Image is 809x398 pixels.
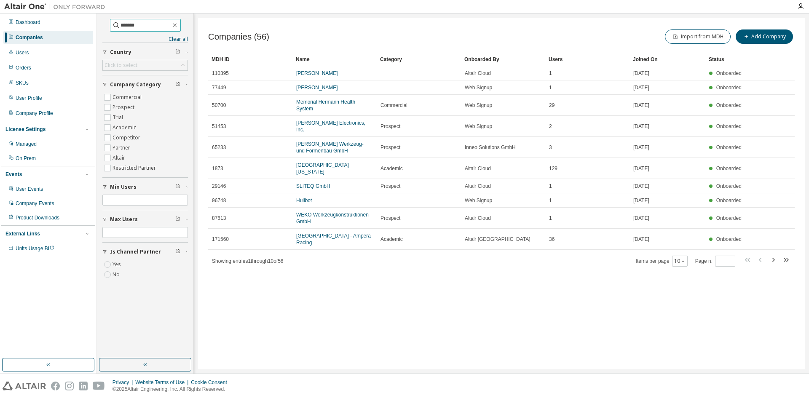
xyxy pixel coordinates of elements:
p: © 2025 Altair Engineering, Inc. All Rights Reserved. [113,386,232,393]
div: Users [549,53,626,66]
img: altair_logo.svg [3,382,46,390]
label: Restricted Partner [113,163,158,173]
a: [GEOGRAPHIC_DATA] - Ampera Racing [296,233,371,246]
span: Max Users [110,216,138,223]
label: Prospect [113,102,136,112]
span: 77449 [212,84,226,91]
label: Altair [113,153,127,163]
div: MDH ID [212,53,289,66]
span: Units Usage BI [16,246,54,251]
span: [DATE] [633,84,649,91]
a: Memorial Hermann Health System [296,99,355,112]
span: [DATE] [633,183,649,190]
a: Clear all [102,36,188,43]
span: Items per page [636,256,688,267]
span: Clear filter [175,49,180,56]
div: Events [5,171,22,178]
span: Onboarded [716,236,742,242]
span: Onboarded [716,144,742,150]
span: 1 [549,183,552,190]
span: Page n. [695,256,735,267]
span: Web Signup [465,197,492,204]
button: Min Users [102,178,188,196]
span: Web Signup [465,84,492,91]
span: [DATE] [633,70,649,77]
span: Web Signup [465,123,492,130]
span: [DATE] [633,144,649,151]
label: Academic [113,123,138,133]
label: Trial [113,112,125,123]
div: Onboarded By [464,53,542,66]
button: Country [102,43,188,61]
div: Users [16,49,29,56]
div: Product Downloads [16,214,59,221]
div: Dashboard [16,19,40,26]
span: Clear filter [175,81,180,88]
span: Academic [380,236,403,243]
label: Commercial [113,92,143,102]
button: Max Users [102,210,188,229]
button: Is Channel Partner [102,243,188,261]
div: Website Terms of Use [135,379,191,386]
a: [PERSON_NAME] Werkzeug- und Formenbau GmbH [296,141,364,154]
span: 65233 [212,144,226,151]
div: License Settings [5,126,46,133]
div: Status [709,53,744,66]
span: 1 [549,84,552,91]
span: Country [110,49,131,56]
div: Managed [16,141,37,147]
div: SKUs [16,80,29,86]
span: Clear filter [175,184,180,190]
span: Companies (56) [208,32,269,42]
a: [PERSON_NAME] [296,85,338,91]
span: 1 [549,70,552,77]
button: Import from MDH [665,29,731,44]
div: Cookie Consent [191,379,232,386]
span: Altair Cloud [465,165,491,172]
div: Click to select [104,62,137,69]
button: Add Company [736,29,793,44]
span: Is Channel Partner [110,248,161,255]
a: WEKO Werkzeugkonstruktionen GmbH [296,212,369,224]
span: Onboarded [716,215,742,221]
div: Company Events [16,200,54,207]
span: Altair Cloud [465,215,491,222]
button: 10 [674,258,686,264]
span: 29 [549,102,555,109]
span: 129 [549,165,557,172]
span: Onboarded [716,123,742,129]
img: instagram.svg [65,382,74,390]
span: Prospect [380,123,400,130]
span: 50700 [212,102,226,109]
span: [DATE] [633,123,649,130]
div: Category [380,53,458,66]
span: Clear filter [175,216,180,223]
label: No [113,270,121,280]
div: Orders [16,64,31,71]
div: User Profile [16,95,42,102]
span: Prospect [380,215,400,222]
div: Name [296,53,373,66]
span: Prospect [380,183,400,190]
span: 87613 [212,215,226,222]
label: Competitor [113,133,142,143]
span: Altair Cloud [465,70,491,77]
span: Inneo Solutions GmbH [465,144,516,151]
div: Companies [16,34,43,41]
div: On Prem [16,155,36,162]
div: Joined On [633,53,702,66]
span: Onboarded [716,198,742,203]
span: Onboarded [716,85,742,91]
div: External Links [5,230,40,237]
img: youtube.svg [93,382,105,390]
span: [DATE] [633,165,649,172]
button: Company Category [102,75,188,94]
span: Clear filter [175,248,180,255]
img: Altair One [4,3,110,11]
span: Onboarded [716,166,742,171]
span: 29146 [212,183,226,190]
span: 36 [549,236,555,243]
span: Altair Cloud [465,183,491,190]
span: Prospect [380,144,400,151]
label: Partner [113,143,132,153]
